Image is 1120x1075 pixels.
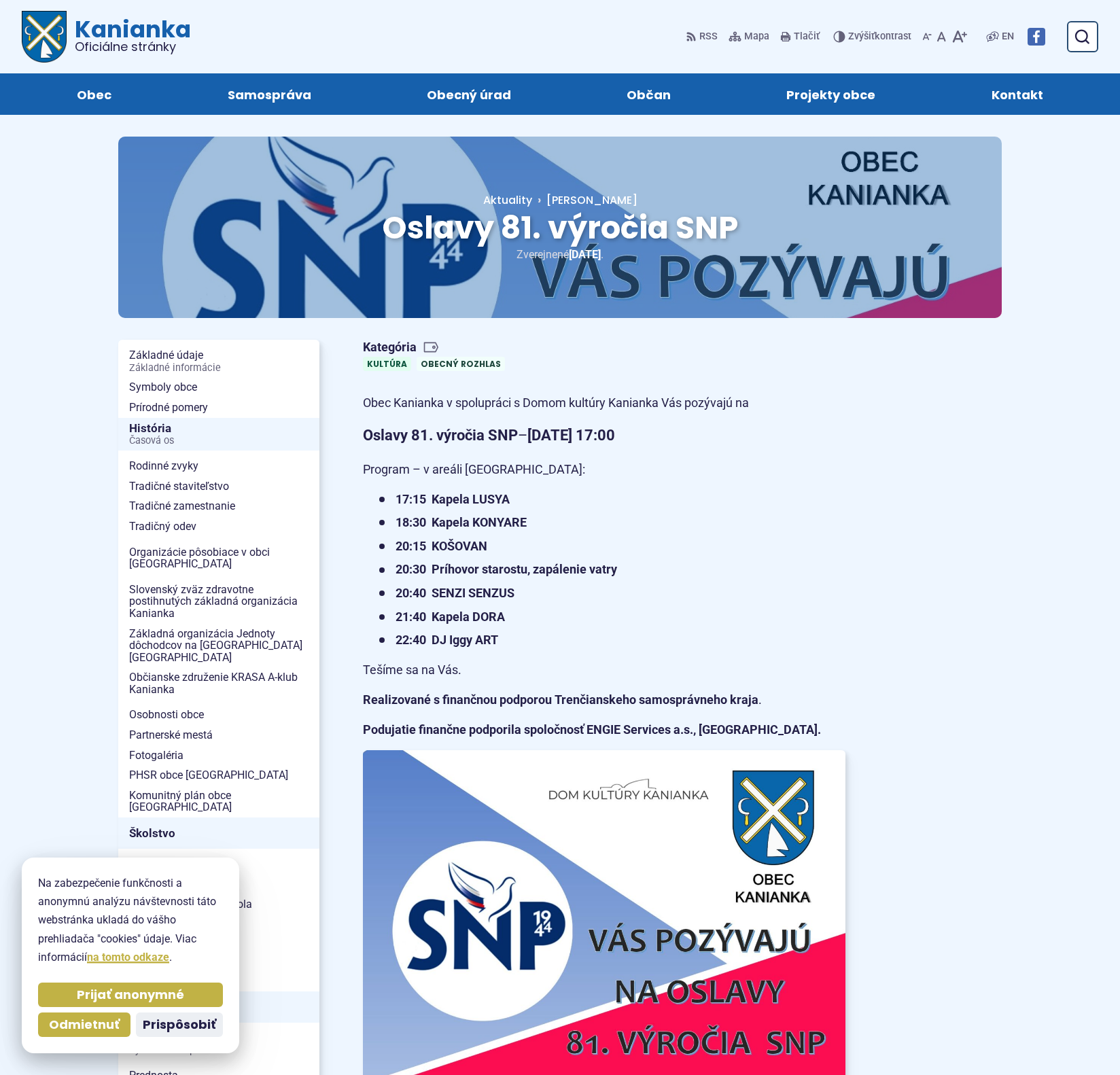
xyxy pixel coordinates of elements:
a: Rodinné zvyky [118,456,319,476]
span: Časová os [129,436,309,446]
a: RSS [686,22,720,51]
span: História [129,418,309,451]
a: Základná organizácia Jednoty dôchodcov na [GEOGRAPHIC_DATA] [GEOGRAPHIC_DATA] [118,624,319,668]
a: Tradičné staviteľstvo [118,476,319,497]
span: Tradičné staviteľstvo [129,476,309,497]
button: Odmietnuť [38,1012,130,1037]
span: Tradičné zamestnanie [129,496,309,516]
span: Kategória [363,340,510,355]
span: Tlačiť [794,31,820,43]
button: Zmenšiť veľkosť písma [920,22,934,51]
span: Základné informácie [129,363,309,374]
span: PHSR obce [GEOGRAPHIC_DATA] [129,765,309,786]
p: Obec Kanianka v spolupráci s Domom kultúry Kanianka Vás pozývajú na [363,393,845,414]
a: Občianske združenie KRASA A-klub Kanianka [118,667,319,699]
strong: 20:15 KOŠOVAN [396,539,487,553]
a: Kontakt [947,73,1087,115]
a: PHSR obce [GEOGRAPHIC_DATA] [118,765,319,786]
p: Program – v areáli [GEOGRAPHIC_DATA]: [363,459,845,480]
a: Tradičné zamestnanie [118,496,319,516]
span: Materská škola [129,854,309,875]
p: Zverejnené . [162,245,958,264]
strong: 22:40 DJ Iggy ART [396,633,498,647]
span: Prírodné pomery [129,398,309,418]
a: Tradičný odev [118,516,319,537]
span: Samospráva [228,73,311,115]
span: Obecný úrad [427,73,511,115]
a: HistóriaČasová os [118,418,319,451]
span: Oficiálne stránky [75,41,191,53]
span: Základné údaje [129,345,309,377]
span: Slovenský zväz zdravotne postihnutých základná organizácia Kanianka [129,580,309,624]
span: Občan [627,73,671,115]
span: [DATE] [569,248,601,261]
a: [PERSON_NAME] [532,192,637,208]
a: Materská škola [118,854,319,875]
span: RSS [699,29,718,45]
strong: Oslavy 81. výročia SNP [363,427,518,444]
a: Obecný úrad [383,73,555,115]
span: Obec [77,73,111,115]
strong: Realizované s finančnou podporou Trenčianskeho samosprávneho kraja [363,692,758,707]
span: [PERSON_NAME] [546,192,637,208]
a: Fotogaléria [118,745,319,766]
img: Prejsť na Facebook stránku [1028,28,1045,46]
a: Logo Kanianka, prejsť na domovskú stránku. [22,11,191,63]
strong: 21:40 Kapela DORA [396,610,505,624]
a: na tomto odkaze [87,951,169,964]
span: Zvýšiť [848,31,875,42]
span: EN [1002,29,1014,45]
button: Nastaviť pôvodnú veľkosť písma [934,22,949,51]
strong: [DATE] 17:00 [527,427,615,444]
a: Partnerské mestá [118,725,319,745]
button: Prijať anonymné [38,983,223,1007]
span: Prispôsobiť [143,1017,216,1033]
strong: 20:40 SENZI SENZUS [396,586,514,600]
a: Základné údajeZákladné informácie [118,345,319,377]
a: Symboly obce [118,377,319,398]
a: Školstvo [118,817,319,849]
strong: 20:30 Príhovor starostu, zapálenie vatry [396,562,617,576]
span: Komunitný plán obce [GEOGRAPHIC_DATA] [129,786,309,817]
p: Na zabezpečenie funkčnosti a anonymnú analýzu návštevnosti táto webstránka ukladá do vášho prehli... [38,874,223,966]
a: Obec [33,73,156,115]
button: Tlačiť [777,22,822,51]
span: Osobnosti obce [129,705,309,725]
span: Projekty obce [786,73,875,115]
a: Prírodné pomery [118,398,319,418]
span: kontrast [848,31,911,43]
strong: 17:15 Kapela LUSYA [396,492,510,506]
a: EN [999,29,1017,45]
a: Osobnosti obce [118,705,319,725]
span: Základná organizácia Jednoty dôchodcov na [GEOGRAPHIC_DATA] [GEOGRAPHIC_DATA] [129,624,309,668]
span: Odmietnuť [49,1017,120,1033]
a: Občan [582,73,715,115]
a: Komunitný plán obce [GEOGRAPHIC_DATA] [118,786,319,817]
span: Kontakt [992,73,1043,115]
img: Prejsť na domovskú stránku [22,11,67,63]
a: Organizácie pôsobiace v obci [GEOGRAPHIC_DATA] [118,542,319,574]
p: – [363,423,845,448]
span: Prijať anonymné [77,987,184,1003]
button: Prispôsobiť [136,1012,223,1037]
span: Organizácie pôsobiace v obci [GEOGRAPHIC_DATA] [129,542,309,574]
span: Oslavy 81. výročia SNP [382,206,738,249]
span: Tradičný odev [129,516,309,537]
span: Symboly obce [129,377,309,398]
a: Mapa [726,22,772,51]
span: Mapa [744,29,769,45]
button: Zväčšiť veľkosť písma [949,22,970,51]
span: Partnerské mestá [129,725,309,745]
span: Školstvo [129,823,309,844]
a: Aktuality [483,192,532,208]
p: . [363,690,845,711]
a: Samospráva [183,73,355,115]
a: Slovenský zväz zdravotne postihnutých základná organizácia Kanianka [118,580,319,624]
span: Kanianka [67,18,191,53]
a: Obecný rozhlas [417,357,505,371]
span: Fotogaléria [129,745,309,766]
p: Tešíme sa na Vás. [363,660,845,681]
span: Rodinné zvyky [129,456,309,476]
a: Kultúra [363,357,411,371]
